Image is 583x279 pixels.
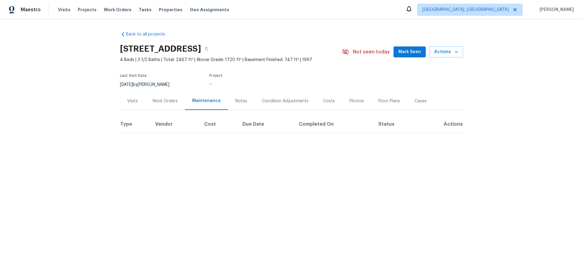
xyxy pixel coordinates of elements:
th: Status [373,116,420,133]
span: Projects [78,7,97,13]
span: Tasks [139,8,152,12]
span: Geo Assignments [190,7,229,13]
div: Visits [127,98,138,104]
div: Cases [414,98,427,104]
th: Actions [420,116,463,133]
span: Work Orders [104,7,131,13]
span: Maestro [21,7,41,13]
div: Condition Adjustments [262,98,309,104]
span: [DATE] [120,83,133,87]
th: Completed On [294,116,373,133]
span: Mark Seen [398,48,421,56]
button: Mark Seen [394,46,426,58]
button: Copy Address [201,43,212,54]
a: Back to all projects [120,31,178,37]
span: [GEOGRAPHIC_DATA], [GEOGRAPHIC_DATA] [422,7,509,13]
th: Type [120,116,150,133]
th: Cost [199,116,238,133]
div: Work Orders [152,98,178,104]
th: Due Date [237,116,294,133]
span: Visits [58,7,70,13]
div: Floor Plans [378,98,400,104]
span: [PERSON_NAME] [537,7,574,13]
div: ... [209,81,326,85]
div: Costs [323,98,335,104]
h2: [STREET_ADDRESS] [120,46,201,52]
div: Photos [349,98,364,104]
span: 4 Beds | 3 1/2 Baths | Total: 2467 ft² | Above Grade: 1720 ft² | Basement Finished: 747 ft² | 1997 [120,57,342,63]
div: Notes [235,98,247,104]
span: Last Visit Date [120,74,147,77]
button: Actions [429,46,463,58]
span: Project [209,74,223,77]
th: Vendor [150,116,199,133]
div: Maintenance [192,98,221,104]
span: Actions [434,48,458,56]
div: by [PERSON_NAME] [120,81,177,88]
span: Properties [159,7,182,13]
span: Not seen today [353,49,390,55]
